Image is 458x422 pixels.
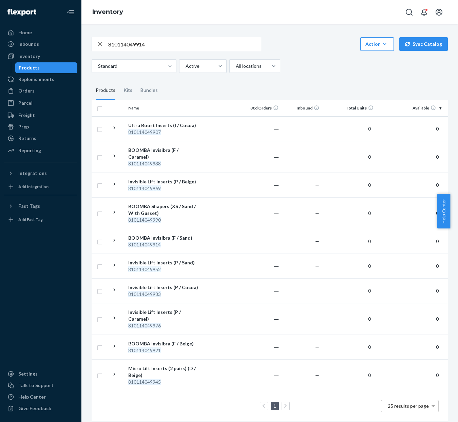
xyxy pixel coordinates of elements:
th: Inbound [281,100,322,116]
div: Settings [18,370,38,377]
td: ― [241,278,281,303]
th: Name [126,100,202,116]
div: BOOMBA Invisibra (F / Beige) [128,340,199,347]
div: BOOMBA Invisibra (F / Sand) [128,235,199,241]
img: Flexport logo [7,9,36,16]
input: Search inventory by name or sku [108,37,261,51]
th: Total Units [322,100,376,116]
span: — [315,344,319,350]
button: Give Feedback [4,403,77,414]
a: Orders [4,85,77,96]
span: — [315,288,319,294]
span: 0 [433,316,441,322]
a: Inventory [92,8,123,16]
span: 0 [365,182,374,188]
span: 0 [433,126,441,132]
div: BOOMBA Shapers (XS / Sand / With Gusset) [128,203,199,217]
span: 0 [365,126,374,132]
span: 0 [433,372,441,378]
em: 810114049952 [128,266,161,272]
span: 0 [365,288,374,294]
div: Give Feedback [18,405,51,412]
span: 0 [365,263,374,269]
div: Ultra Boost Inserts (I / Cocoa) [128,122,199,129]
button: Action [360,37,394,51]
a: Talk to Support [4,380,77,391]
div: Replenishments [18,76,54,83]
a: Inbounds [4,39,77,49]
a: Replenishments [4,74,77,85]
div: Invisible Lift Inserts (P / Cocoa) [128,284,199,291]
em: 810114049921 [128,347,161,353]
div: Freight [18,112,35,119]
th: Available [376,100,444,116]
td: ― [241,197,281,229]
span: 0 [433,238,441,244]
div: Products [19,64,40,71]
div: Talk to Support [18,382,54,389]
div: Integrations [18,170,47,177]
div: Parcel [18,100,33,106]
button: Open account menu [432,5,446,19]
em: 810114049969 [128,185,161,191]
span: 0 [433,288,441,294]
td: ― [241,359,281,391]
td: ― [241,303,281,335]
td: ― [241,141,281,173]
a: Returns [4,133,77,144]
a: Reporting [4,145,77,156]
span: 0 [365,372,374,378]
div: Invisible Lift Inserts (P / Caramel) [128,309,199,322]
div: Returns [18,135,36,142]
div: BOOMBA Invisibra (F / Caramel) [128,147,199,160]
span: — [315,126,319,132]
a: Freight [4,110,77,121]
span: 0 [365,238,374,244]
button: Open Search Box [402,5,416,19]
span: — [315,154,319,160]
div: Inventory [18,53,40,60]
span: 0 [433,344,441,350]
div: Invisible Lift Inserts (P / Sand) [128,259,199,266]
a: Parcel [4,98,77,108]
a: Settings [4,368,77,379]
div: Reporting [18,147,41,154]
div: Fast Tags [18,203,40,209]
span: — [315,263,319,269]
a: Home [4,27,77,38]
span: — [315,372,319,378]
span: 0 [365,316,374,322]
div: Micro Lift Inserts (2 pairs) (D / Beige) [128,365,199,379]
a: Prep [4,121,77,132]
em: 810114049907 [128,129,161,135]
span: — [315,238,319,244]
td: ― [241,254,281,278]
div: Add Integration [18,184,49,189]
ol: breadcrumbs [87,2,129,22]
td: ― [241,229,281,254]
td: ― [241,335,281,359]
button: Integrations [4,168,77,179]
span: 0 [433,210,441,216]
em: 810114049945 [128,379,161,385]
a: Help Center [4,391,77,402]
a: Add Integration [4,181,77,192]
span: — [315,316,319,322]
button: Close Navigation [64,5,77,19]
div: Orders [18,87,35,94]
em: 810114049938 [128,161,161,166]
button: Help Center [437,194,450,228]
th: 30d Orders [241,100,281,116]
a: Add Fast Tag [4,214,77,225]
div: Home [18,29,32,36]
span: 0 [433,154,441,160]
span: 0 [365,210,374,216]
td: ― [241,173,281,197]
button: Fast Tags [4,201,77,212]
button: Open notifications [417,5,431,19]
span: — [315,182,319,188]
div: Bundles [140,81,158,100]
td: ― [241,116,281,141]
span: 0 [365,344,374,350]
